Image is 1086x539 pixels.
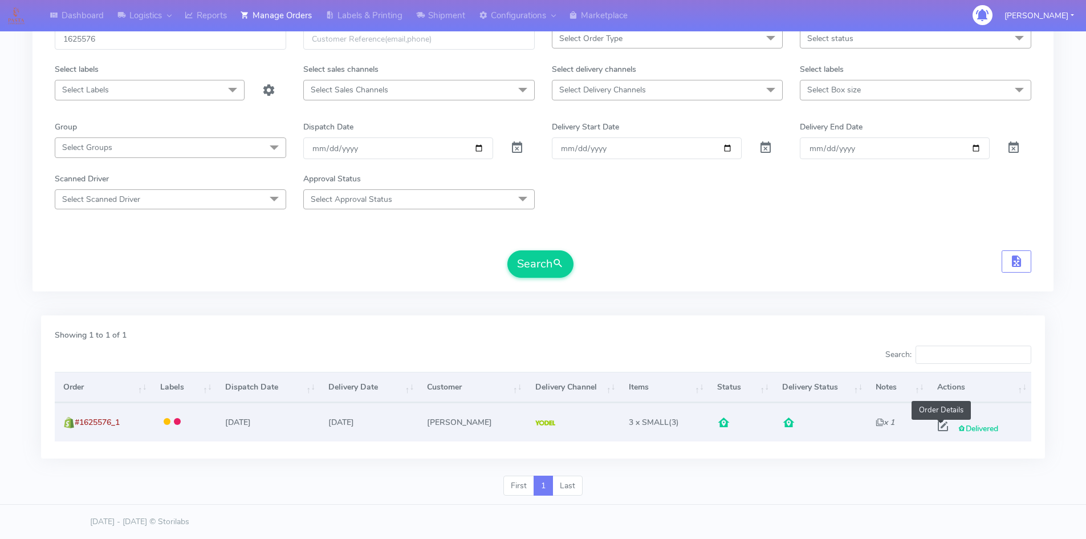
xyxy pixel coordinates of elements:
img: Yodel [535,420,555,426]
label: Approval Status [303,173,361,185]
label: Select delivery channels [552,63,636,75]
i: x 1 [876,417,894,428]
span: Select Scanned Driver [62,194,140,205]
span: Select Sales Channels [311,84,388,95]
th: Labels: activate to sort column ascending [152,372,217,403]
span: Select Approval Status [311,194,392,205]
label: Select labels [55,63,99,75]
span: #1625576_1 [75,417,120,428]
th: Delivery Date: activate to sort column ascending [320,372,418,403]
span: Select Order Type [559,33,623,44]
span: Delivered [958,423,998,434]
label: Group [55,121,77,133]
th: Status: activate to sort column ascending [709,372,774,403]
label: Select sales channels [303,63,379,75]
th: Order: activate to sort column ascending [55,372,152,403]
th: Items: activate to sort column ascending [620,372,709,403]
img: shopify.png [63,417,75,428]
label: Delivery Start Date [552,121,619,133]
span: Select Delivery Channels [559,84,646,95]
span: 3 x SMALL [629,417,669,428]
label: Search: [885,346,1031,364]
a: 1 [534,476,553,496]
input: Customer Reference(email,phone) [303,29,535,50]
span: Select Groups [62,142,112,153]
label: Delivery End Date [800,121,863,133]
label: Scanned Driver [55,173,109,185]
span: Select Box size [807,84,861,95]
th: Actions: activate to sort column ascending [929,372,1031,403]
label: Dispatch Date [303,121,353,133]
span: Select Labels [62,84,109,95]
th: Customer: activate to sort column ascending [418,372,526,403]
span: Select status [807,33,853,44]
td: [DATE] [320,403,418,441]
th: Dispatch Date: activate to sort column ascending [217,372,320,403]
button: [PERSON_NAME] [996,4,1083,27]
input: Search: [916,346,1031,364]
th: Notes: activate to sort column ascending [867,372,929,403]
label: Select labels [800,63,844,75]
button: Search [507,250,573,278]
label: Showing 1 to 1 of 1 [55,329,127,341]
td: [PERSON_NAME] [418,403,526,441]
td: [DATE] [217,403,320,441]
th: Delivery Status: activate to sort column ascending [774,372,867,403]
input: Order Id [55,29,286,50]
span: (3) [629,417,679,428]
th: Delivery Channel: activate to sort column ascending [527,372,620,403]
